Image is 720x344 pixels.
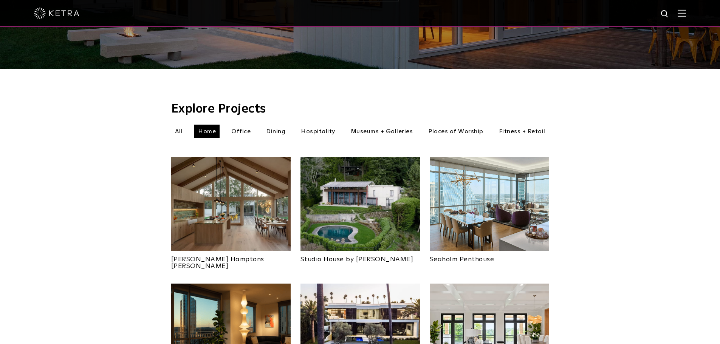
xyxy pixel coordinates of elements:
li: Dining [262,125,289,138]
li: Places of Worship [424,125,487,138]
img: ketra-logo-2019-white [34,8,79,19]
img: Project_Landing_Thumbnail-2022smaller [430,157,549,251]
li: Fitness + Retail [495,125,549,138]
a: Seaholm Penthouse [430,251,549,263]
img: Hamburger%20Nav.svg [678,9,686,17]
img: An aerial view of Olson Kundig's Studio House in Seattle [300,157,420,251]
a: [PERSON_NAME] Hamptons [PERSON_NAME] [171,251,291,270]
a: Studio House by [PERSON_NAME] [300,251,420,263]
h3: Explore Projects [171,103,549,115]
img: search icon [660,9,670,19]
li: Office [228,125,254,138]
img: Project_Landing_Thumbnail-2021 [171,157,291,251]
li: Hospitality [297,125,339,138]
li: Home [194,125,220,138]
li: All [171,125,187,138]
li: Museums + Galleries [347,125,417,138]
